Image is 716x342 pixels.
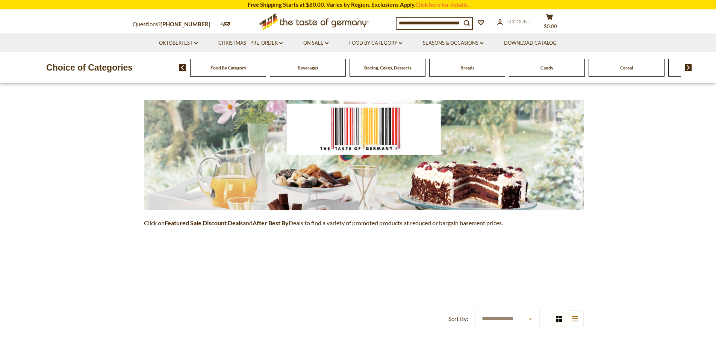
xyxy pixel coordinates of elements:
[423,39,483,47] a: Seasons & Occasions
[364,65,411,71] a: Baking, Cakes, Desserts
[497,18,531,26] a: Account
[203,219,243,226] strong: Discount Deals
[298,65,318,71] a: Beverages
[144,100,584,210] img: the-taste-of-germany-barcode-3.jpg
[179,64,186,71] img: previous arrow
[218,39,283,47] a: Christmas - PRE-ORDER
[165,219,201,226] strong: Featured Sale
[144,219,503,226] span: Click on , and Deals to find a variety of promoted products at reduced or bargain basement prices.
[685,64,692,71] img: next arrow
[544,23,557,29] span: $0.00
[210,65,246,71] a: Food By Category
[540,65,553,71] a: Candy
[620,65,633,71] a: Cereal
[504,39,557,47] a: Download Catalog
[460,65,474,71] a: Breads
[349,39,402,47] a: Food By Category
[133,20,216,29] p: Questions?
[159,39,198,47] a: Oktoberfest
[415,1,469,8] a: Click here for details.
[507,18,531,24] span: Account
[253,219,289,226] strong: After Best By
[448,314,468,324] label: Sort By:
[160,21,210,27] a: [PHONE_NUMBER]
[539,14,561,32] button: $0.00
[303,39,328,47] a: On Sale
